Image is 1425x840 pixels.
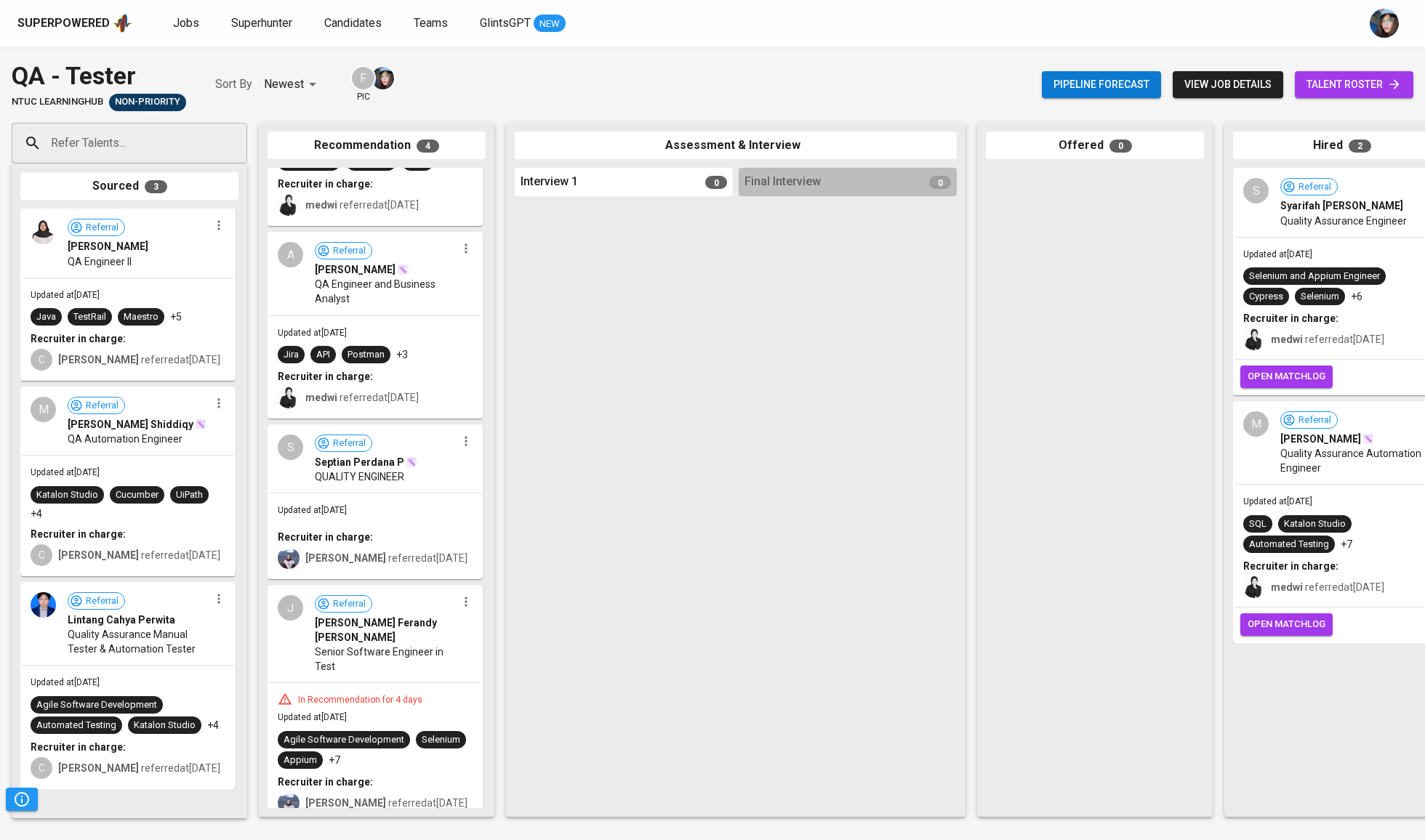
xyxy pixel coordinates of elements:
[31,592,56,618] img: 2949ce7d669c6a87ebe6677609fc0873.jpg
[68,254,132,269] span: QA Engineer II
[1243,178,1269,203] div: S
[1248,616,1325,633] span: open matchlog
[239,142,242,145] button: Open
[31,349,52,371] div: C
[278,328,347,338] span: Updated at [DATE]
[480,16,531,30] span: GlintsGPT
[315,455,404,469] span: Septian Perdana P
[31,467,100,477] span: Updated at [DATE]
[1243,249,1312,259] span: Updated at [DATE]
[31,290,100,300] span: Updated at [DATE]
[116,488,158,502] div: Cucumber
[348,348,385,362] div: Postman
[1053,76,1149,94] span: Pipeline forecast
[134,719,196,732] div: Katalon Studio
[173,15,202,33] a: Jobs
[315,277,457,306] span: QA Engineer and Business Analyst
[1042,71,1161,98] button: Pipeline forecast
[278,435,303,460] div: S
[1293,180,1337,194] span: Referral
[1249,270,1380,283] div: Selenium and Appium Engineer
[327,437,372,451] span: Referral
[31,544,52,566] div: C
[316,348,330,362] div: API
[1243,312,1338,324] b: Recruiter in charge:
[68,613,175,627] span: Lintang Cahya Perwita
[264,76,304,93] p: Newest
[278,776,373,788] b: Recruiter in charge:
[305,392,337,403] b: medwi
[176,488,203,502] div: UiPath
[324,15,385,33] a: Candidates
[1240,366,1333,388] button: open matchlog
[170,310,182,324] p: +5
[705,176,727,189] span: 0
[414,15,451,33] a: Teams
[1271,581,1303,593] b: medwi
[1248,368,1325,385] span: open matchlog
[1362,433,1374,445] img: magic_wand.svg
[80,221,124,235] span: Referral
[305,552,467,564] span: referred at [DATE]
[195,419,206,430] img: magic_wand.svg
[534,17,566,31] span: NEW
[986,132,1204,160] div: Offered
[324,16,382,30] span: Candidates
[350,65,376,103] div: pic
[284,348,299,362] div: Jira
[1243,576,1265,598] img: medwi@glints.com
[515,132,957,160] div: Assessment & Interview
[305,552,386,564] b: [PERSON_NAME]
[278,595,303,621] div: J
[744,174,821,190] span: Final Interview
[31,397,56,422] div: M
[264,71,321,98] div: Newest
[58,762,139,774] b: [PERSON_NAME]
[109,95,186,109] span: Non-Priority
[284,754,317,767] div: Appium
[1280,214,1407,228] span: Quality Assurance Engineer
[1249,290,1283,304] div: Cypress
[17,12,132,34] a: Superpoweredapp logo
[36,488,98,502] div: Katalon Studio
[480,15,566,33] a: GlintsGPT NEW
[417,140,439,153] span: 4
[20,172,238,201] div: Sourced
[1284,517,1346,531] div: Katalon Studio
[1109,140,1132,153] span: 0
[1243,560,1338,572] b: Recruiter in charge:
[58,549,139,561] b: [PERSON_NAME]
[68,417,193,432] span: [PERSON_NAME] Shiddiqy
[1341,537,1352,552] p: +7
[1249,538,1329,552] div: Automated Testing
[1370,9,1399,38] img: diazagista@glints.com
[17,15,110,32] div: Superpowered
[1301,290,1339,304] div: Selenium
[12,58,186,94] div: QA - Tester
[68,432,182,446] span: QA Automation Engineer
[305,797,386,809] b: [PERSON_NAME]
[1249,517,1267,531] div: SQL
[315,469,404,484] span: QUALITY ENGINEER
[231,16,292,30] span: Superhunter
[1240,613,1333,636] button: open matchlog
[80,399,124,413] span: Referral
[6,788,38,811] button: Pipeline Triggers
[207,718,219,732] p: +4
[1280,446,1422,475] span: Quality Assurance Automation Engineer
[278,178,373,190] b: Recruiter in charge:
[1271,334,1303,345] b: medwi
[58,354,139,366] b: [PERSON_NAME]
[305,199,419,211] span: referred at [DATE]
[215,76,252,93] p: Sort By
[278,792,300,814] img: christine.raharja@glints.com
[1306,76,1402,94] span: talent roster
[414,16,448,30] span: Teams
[1243,496,1312,506] span: Updated at [DATE]
[305,392,419,403] span: referred at [DATE]
[278,712,347,722] span: Updated at [DATE]
[1349,140,1371,153] span: 2
[1271,581,1384,593] span: referred at [DATE]
[1184,76,1272,94] span: view job details
[278,194,300,216] img: medwi@glints.com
